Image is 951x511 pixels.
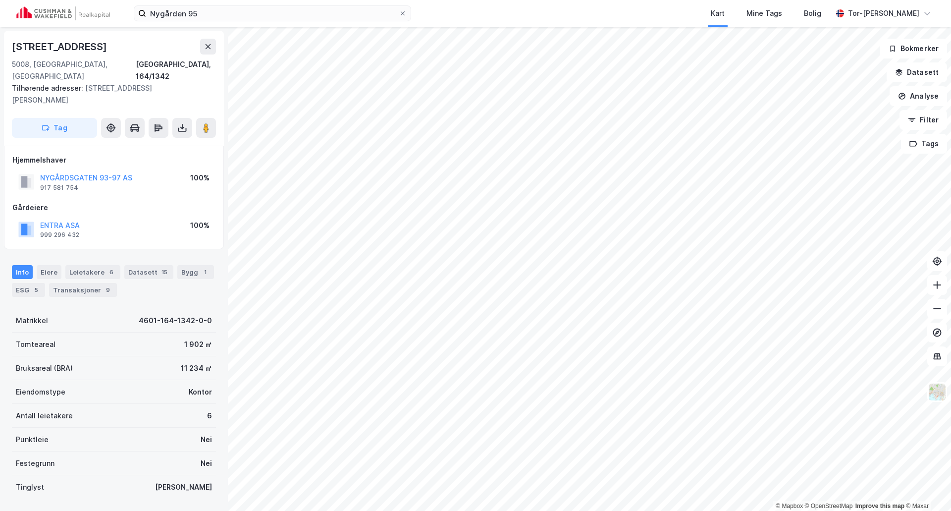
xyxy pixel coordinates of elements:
[200,267,210,277] div: 1
[887,62,947,82] button: Datasett
[901,134,947,154] button: Tags
[159,267,169,277] div: 15
[16,362,73,374] div: Bruksareal (BRA)
[155,481,212,493] div: [PERSON_NAME]
[190,172,210,184] div: 100%
[12,154,215,166] div: Hjemmelshaver
[855,503,904,510] a: Improve this map
[201,434,212,446] div: Nei
[804,7,821,19] div: Bolig
[37,265,61,279] div: Eiere
[184,339,212,350] div: 1 902 ㎡
[776,503,803,510] a: Mapbox
[16,481,44,493] div: Tinglyst
[106,267,116,277] div: 6
[16,434,49,446] div: Punktleie
[928,383,947,401] img: Z
[12,118,97,138] button: Tag
[805,503,853,510] a: OpenStreetMap
[746,7,782,19] div: Mine Tags
[12,283,45,297] div: ESG
[49,283,117,297] div: Transaksjoner
[711,7,725,19] div: Kart
[880,39,947,58] button: Bokmerker
[12,84,85,92] span: Tilhørende adresser:
[124,265,173,279] div: Datasett
[16,386,65,398] div: Eiendomstype
[890,86,947,106] button: Analyse
[139,315,212,327] div: 4601-164-1342-0-0
[40,231,79,239] div: 999 296 432
[16,315,48,327] div: Matrikkel
[901,463,951,511] iframe: Chat Widget
[40,184,78,192] div: 917 581 754
[181,362,212,374] div: 11 234 ㎡
[16,457,54,469] div: Festegrunn
[31,285,41,295] div: 5
[190,220,210,231] div: 100%
[103,285,113,295] div: 9
[12,58,136,82] div: 5008, [GEOGRAPHIC_DATA], [GEOGRAPHIC_DATA]
[16,6,110,20] img: cushman-wakefield-realkapital-logo.202ea83816669bd177139c58696a8fa1.svg
[16,410,73,422] div: Antall leietakere
[12,265,33,279] div: Info
[12,202,215,214] div: Gårdeiere
[207,410,212,422] div: 6
[177,265,214,279] div: Bygg
[201,457,212,469] div: Nei
[12,82,208,106] div: [STREET_ADDRESS][PERSON_NAME]
[136,58,216,82] div: [GEOGRAPHIC_DATA], 164/1342
[146,6,399,21] input: Søk på adresse, matrikkel, gårdeiere, leietakere eller personer
[189,386,212,398] div: Kontor
[899,110,947,130] button: Filter
[65,265,120,279] div: Leietakere
[12,39,109,55] div: [STREET_ADDRESS]
[848,7,919,19] div: Tor-[PERSON_NAME]
[901,463,951,511] div: Kontrollprogram for chat
[16,339,55,350] div: Tomteareal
